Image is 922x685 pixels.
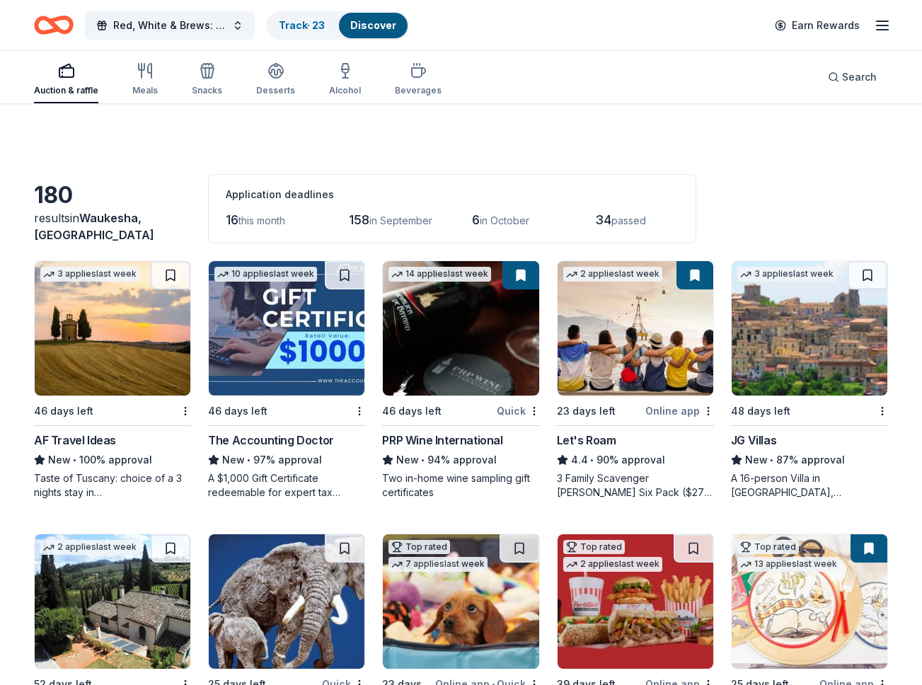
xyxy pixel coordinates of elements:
[192,57,222,103] button: Snacks
[732,261,887,396] img: Image for JG Villas
[132,57,158,103] button: Meals
[382,403,442,420] div: 46 days left
[396,451,419,468] span: New
[248,454,251,466] span: •
[226,186,679,203] div: Application deadlines
[590,454,594,466] span: •
[209,534,364,669] img: Image for Foundation Michelangelo
[34,432,116,449] div: AF Travel Ideas
[558,534,713,669] img: Image for Portillo's
[113,17,226,34] span: Red, White & Brews: a tasting fundraiser benefitting the Waukesha Police Department
[256,85,295,96] div: Desserts
[34,8,74,42] a: Home
[472,212,480,227] span: 6
[208,403,267,420] div: 46 days left
[266,11,409,40] button: Track· 23Discover
[571,451,588,468] span: 4.4
[34,211,154,242] span: Waukesha, [GEOGRAPHIC_DATA]
[85,11,255,40] button: Red, White & Brews: a tasting fundraiser benefitting the Waukesha Police Department
[731,432,776,449] div: JG Villas
[34,451,191,468] div: 100% approval
[214,267,317,282] div: 10 applies last week
[557,403,616,420] div: 23 days left
[256,57,295,103] button: Desserts
[34,85,98,96] div: Auction & raffle
[73,454,76,466] span: •
[383,534,538,669] img: Image for BarkBox
[34,471,191,500] div: Taste of Tuscany: choice of a 3 nights stay in [GEOGRAPHIC_DATA] or a 5 night stay in [GEOGRAPHIC...
[563,267,662,282] div: 2 applies last week
[382,471,539,500] div: Two in-home wine sampling gift certificates
[770,454,773,466] span: •
[737,557,840,572] div: 13 applies last week
[645,402,714,420] div: Online app
[557,432,616,449] div: Let's Roam
[731,260,888,500] a: Image for JG Villas3 applieslast week48 days leftJG VillasNew•87% approvalA 16-person Villa in [G...
[329,57,361,103] button: Alcohol
[737,267,836,282] div: 3 applies last week
[388,540,450,554] div: Top rated
[208,432,334,449] div: The Accounting Doctor
[745,451,768,468] span: New
[817,63,888,91] button: Search
[279,19,325,31] a: Track· 23
[732,534,887,669] img: Image for Oriental Trading
[34,403,93,420] div: 46 days left
[497,402,540,420] div: Quick
[222,451,245,468] span: New
[731,451,888,468] div: 87% approval
[48,451,71,468] span: New
[563,540,625,554] div: Top rated
[238,214,285,226] span: this month
[350,19,396,31] a: Discover
[731,403,790,420] div: 48 days left
[34,260,191,500] a: Image for AF Travel Ideas3 applieslast week46 days leftAF Travel IdeasNew•100% approvalTaste of T...
[40,540,139,555] div: 2 applies last week
[388,557,488,572] div: 7 applies last week
[34,181,191,209] div: 180
[422,454,425,466] span: •
[842,69,877,86] span: Search
[208,260,365,500] a: Image for The Accounting Doctor10 applieslast week46 days leftThe Accounting DoctorNew•97% approv...
[480,214,529,226] span: in October
[40,267,139,282] div: 3 applies last week
[382,432,502,449] div: PRP Wine International
[731,471,888,500] div: A 16-person Villa in [GEOGRAPHIC_DATA], [GEOGRAPHIC_DATA], [GEOGRAPHIC_DATA] for 7days/6nights (R...
[382,260,539,500] a: Image for PRP Wine International14 applieslast week46 days leftQuickPRP Wine InternationalNew•94%...
[329,85,361,96] div: Alcohol
[226,212,238,227] span: 16
[558,261,713,396] img: Image for Let's Roam
[557,471,714,500] div: 3 Family Scavenger [PERSON_NAME] Six Pack ($270 Value), 2 Date Night Scavenger [PERSON_NAME] Two ...
[383,261,538,396] img: Image for PRP Wine International
[563,557,662,572] div: 2 applies last week
[369,214,432,226] span: in September
[208,471,365,500] div: A $1,000 Gift Certificate redeemable for expert tax preparation or tax resolution services—recipi...
[192,85,222,96] div: Snacks
[611,214,646,226] span: passed
[349,212,369,227] span: 158
[34,57,98,103] button: Auction & raffle
[395,85,442,96] div: Beverages
[557,260,714,500] a: Image for Let's Roam2 applieslast week23 days leftOnline appLet's Roam4.4•90% approval3 Family Sc...
[35,261,190,396] img: Image for AF Travel Ideas
[766,13,868,38] a: Earn Rewards
[208,451,365,468] div: 97% approval
[34,211,154,242] span: in
[557,451,714,468] div: 90% approval
[388,267,491,282] div: 14 applies last week
[34,209,191,243] div: results
[132,85,158,96] div: Meals
[209,261,364,396] img: Image for The Accounting Doctor
[382,451,539,468] div: 94% approval
[595,212,611,227] span: 34
[737,540,799,554] div: Top rated
[395,57,442,103] button: Beverages
[35,534,190,669] img: Image for Villa Sogni D’Oro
